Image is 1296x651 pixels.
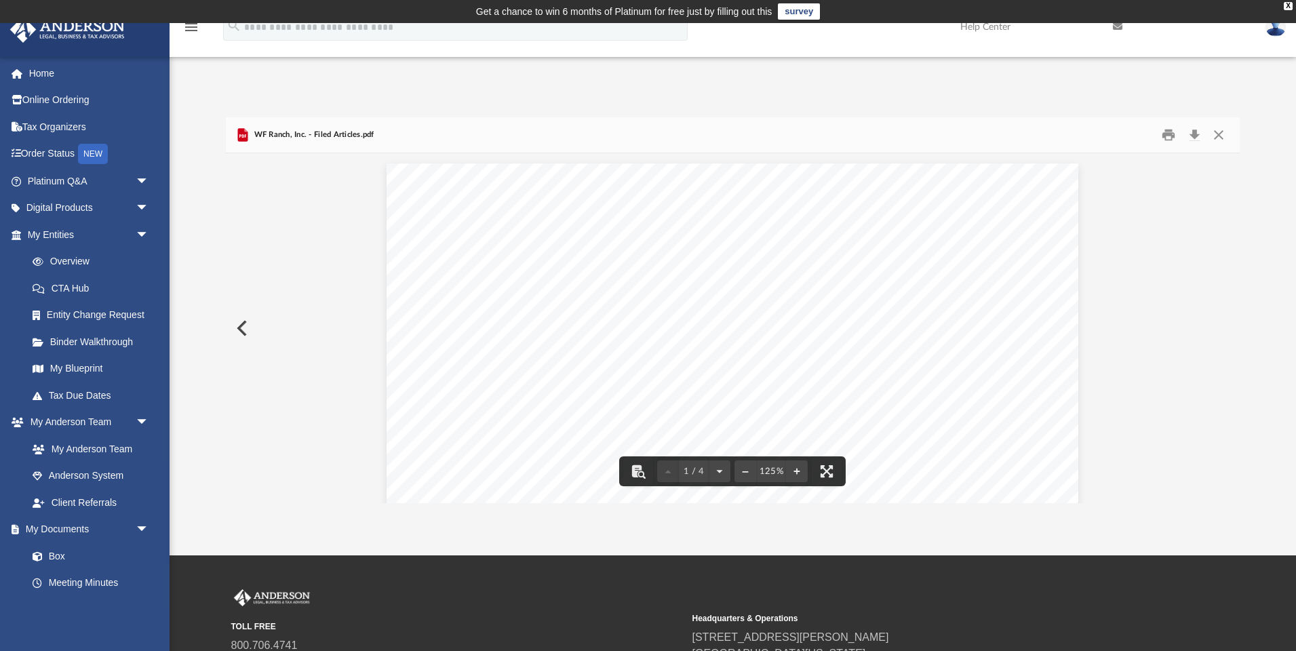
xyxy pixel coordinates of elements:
img: User Pic [1265,17,1286,37]
a: [STREET_ADDRESS][PERSON_NAME] [692,631,889,643]
a: Client Referrals [19,489,163,516]
i: search [227,18,241,33]
img: Anderson Advisors Platinum Portal [6,16,129,43]
span: arrow_drop_down [136,167,163,195]
div: File preview [226,153,1240,503]
a: menu [183,26,199,35]
span: WF Ranch, Inc. - Filed Articles.pdf [251,129,374,141]
a: Tax Organizers [9,113,170,140]
i: menu [183,19,199,35]
a: My Anderson Team [19,435,156,462]
a: My Anderson Teamarrow_drop_down [9,409,163,436]
button: Next page [709,456,730,486]
div: Get a chance to win 6 months of Platinum for free just by filling out this [476,3,772,20]
button: Enter fullscreen [812,456,842,486]
a: Overview [19,248,170,275]
button: Zoom out [734,456,756,486]
a: CTA Hub [19,275,170,302]
span: arrow_drop_down [136,221,163,249]
a: Entity Change Request [19,302,170,329]
span: arrow_drop_down [136,195,163,222]
span: arrow_drop_down [136,516,163,544]
a: Box [19,542,156,570]
a: Order StatusNEW [9,140,170,168]
span: arrow_drop_down [136,409,163,437]
a: survey [778,3,820,20]
button: Previous File [226,309,256,347]
small: TOLL FREE [231,620,683,633]
a: My Entitiesarrow_drop_down [9,221,170,248]
a: Online Ordering [9,87,170,114]
a: Tax Due Dates [19,382,170,409]
div: Preview [226,117,1240,503]
span: 1 / 4 [679,467,709,476]
a: Forms Library [19,596,156,623]
div: Document Viewer [226,153,1240,503]
button: 1 / 4 [679,456,709,486]
a: Meeting Minutes [19,570,163,597]
a: My Documentsarrow_drop_down [9,516,163,543]
a: Home [9,60,170,87]
button: Download [1182,125,1206,146]
button: Zoom in [786,456,808,486]
button: Toggle findbar [623,456,653,486]
button: Close [1206,125,1231,146]
a: My Blueprint [19,355,163,382]
small: Headquarters & Operations [692,612,1144,625]
div: Current zoom level [756,467,786,476]
img: Anderson Advisors Platinum Portal [231,589,313,607]
div: close [1284,2,1293,10]
button: Print [1156,125,1183,146]
div: NEW [78,144,108,164]
a: Anderson System [19,462,163,490]
a: Binder Walkthrough [19,328,170,355]
a: Platinum Q&Aarrow_drop_down [9,167,170,195]
a: 800.706.4741 [231,639,298,651]
a: Digital Productsarrow_drop_down [9,195,170,222]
